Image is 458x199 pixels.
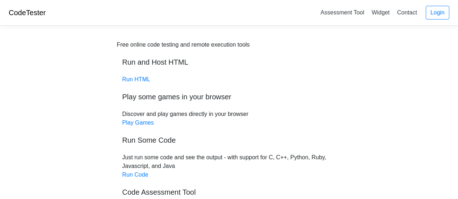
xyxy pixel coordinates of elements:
[122,136,336,144] h5: Run Some Code
[9,9,46,17] a: CodeTester
[122,120,154,126] a: Play Games
[122,172,148,178] a: Run Code
[122,76,150,82] a: Run HTML
[117,40,250,49] div: Free online code testing and remote execution tools
[122,188,336,196] h5: Code Assessment Tool
[122,92,336,101] h5: Play some games in your browser
[394,7,420,18] a: Contact
[369,7,392,18] a: Widget
[318,7,367,18] a: Assessment Tool
[426,6,449,20] a: Login
[122,58,336,66] h5: Run and Host HTML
